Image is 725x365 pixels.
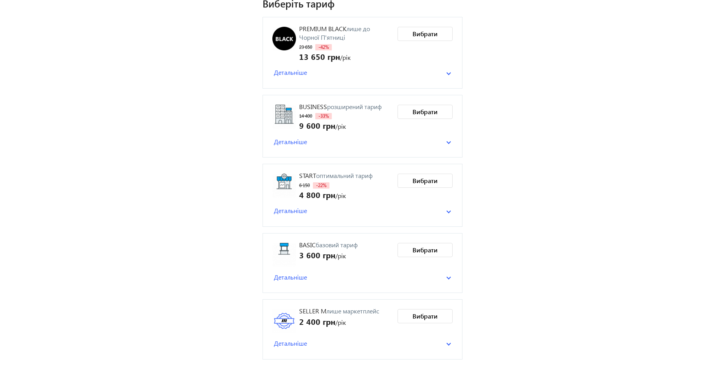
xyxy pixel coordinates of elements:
[299,51,391,62] div: /рік
[316,241,358,249] span: базовий тариф
[272,243,296,267] img: Basic
[299,241,316,249] span: Basic
[398,27,453,41] button: Вибрати
[299,120,382,131] div: /рік
[272,105,296,128] img: Business
[272,205,453,217] mat-expansion-panel-header: Детальніше
[299,113,312,119] span: 14 400
[299,182,310,188] span: 6 150
[398,309,453,323] button: Вибрати
[315,44,332,50] span: -42%
[272,136,453,148] mat-expansion-panel-header: Детальніше
[299,189,373,200] div: /рік
[272,174,296,197] img: Start
[299,307,326,315] span: Seller M
[398,105,453,119] button: Вибрати
[272,337,453,349] mat-expansion-panel-header: Детальніше
[272,67,453,78] mat-expansion-panel-header: Детальніше
[313,182,329,189] span: -22%
[299,44,312,50] span: 23 650
[299,316,379,327] div: /рік
[315,113,332,119] span: -33%
[398,243,453,257] button: Вибрати
[412,107,438,116] span: Вибрати
[412,176,438,185] span: Вибрати
[327,102,382,111] span: розширений тариф
[274,206,307,215] span: Детальніше
[398,174,453,188] button: Вибрати
[299,102,327,111] span: Business
[272,27,296,50] img: PREMIUM BLACK
[274,339,307,348] span: Детальніше
[299,24,370,41] span: лише до Чорної П'ятниці
[412,30,438,38] span: Вибрати
[412,246,438,254] span: Вибрати
[274,68,307,77] span: Детальніше
[299,51,340,62] span: 13 650 грн
[272,309,296,333] img: Seller M
[299,189,335,200] span: 4 800 грн
[272,271,453,283] mat-expansion-panel-header: Детальніше
[299,249,358,260] div: /рік
[299,249,335,260] span: 3 600 грн
[299,120,335,131] span: 9 600 грн
[299,24,346,33] span: PREMIUM BLACK
[299,171,316,180] span: Start
[274,137,307,146] span: Детальніше
[316,171,373,180] span: оптимальний тариф
[326,307,379,315] span: лише маркетплейс
[299,316,335,327] span: 2 400 грн
[412,312,438,321] span: Вибрати
[274,273,307,282] span: Детальніше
